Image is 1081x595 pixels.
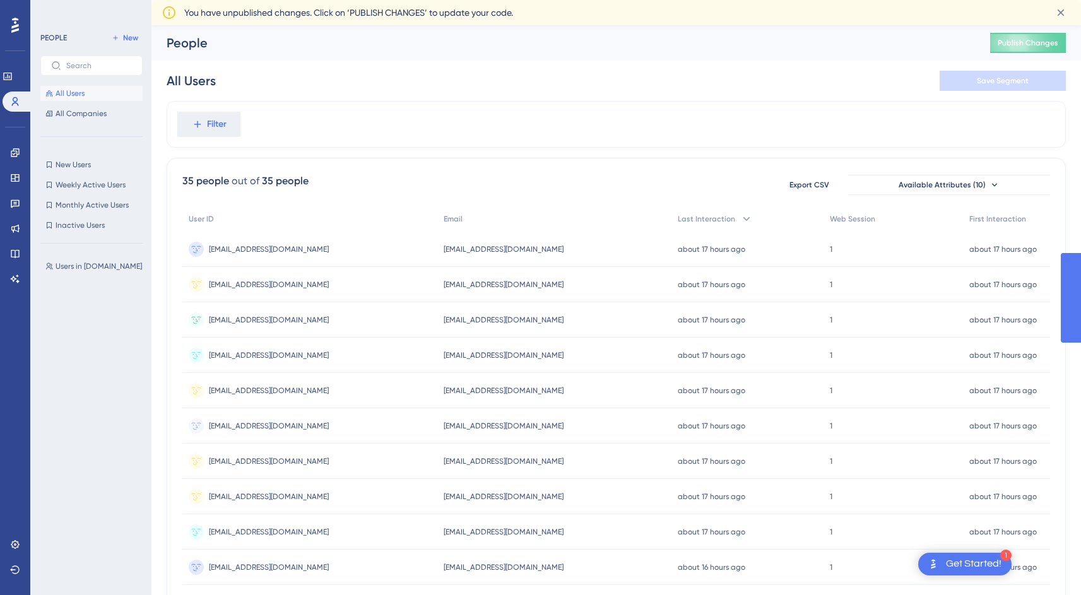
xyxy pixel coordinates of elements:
[678,245,745,254] time: about 17 hours ago
[678,351,745,360] time: about 17 hours ago
[940,71,1066,91] button: Save Segment
[830,386,832,396] span: 1
[969,214,1026,224] span: First Interaction
[969,280,1037,289] time: about 17 hours ago
[830,280,832,290] span: 1
[1028,545,1066,583] iframe: UserGuiding AI Assistant Launcher
[209,527,329,537] span: [EMAIL_ADDRESS][DOMAIN_NAME]
[167,72,216,90] div: All Users
[40,177,143,192] button: Weekly Active Users
[969,457,1037,466] time: about 17 hours ago
[444,421,564,431] span: [EMAIL_ADDRESS][DOMAIN_NAME]
[209,456,329,466] span: [EMAIL_ADDRESS][DOMAIN_NAME]
[40,259,150,274] button: Users in [DOMAIN_NAME]
[918,553,1012,575] div: Open Get Started! checklist, remaining modules: 1
[990,33,1066,53] button: Publish Changes
[830,492,832,502] span: 1
[969,527,1037,536] time: about 17 hours ago
[56,220,105,230] span: Inactive Users
[209,350,329,360] span: [EMAIL_ADDRESS][DOMAIN_NAME]
[209,492,329,502] span: [EMAIL_ADDRESS][DOMAIN_NAME]
[777,175,841,195] button: Export CSV
[444,527,564,537] span: [EMAIL_ADDRESS][DOMAIN_NAME]
[444,456,564,466] span: [EMAIL_ADDRESS][DOMAIN_NAME]
[444,350,564,360] span: [EMAIL_ADDRESS][DOMAIN_NAME]
[926,557,941,572] img: launcher-image-alternative-text
[830,350,832,360] span: 1
[262,174,309,189] div: 35 people
[66,61,132,70] input: Search
[209,562,329,572] span: [EMAIL_ADDRESS][DOMAIN_NAME]
[232,174,259,189] div: out of
[209,386,329,396] span: [EMAIL_ADDRESS][DOMAIN_NAME]
[830,527,832,537] span: 1
[107,30,143,45] button: New
[678,214,735,224] span: Last Interaction
[977,76,1029,86] span: Save Segment
[946,557,1001,571] div: Get Started!
[40,197,143,213] button: Monthly Active Users
[167,34,959,52] div: People
[184,5,513,20] span: You have unpublished changes. Click on ‘PUBLISH CHANGES’ to update your code.
[182,174,229,189] div: 35 people
[444,492,564,502] span: [EMAIL_ADDRESS][DOMAIN_NAME]
[40,33,67,43] div: PEOPLE
[830,456,832,466] span: 1
[123,33,138,43] span: New
[678,386,745,395] time: about 17 hours ago
[209,244,329,254] span: [EMAIL_ADDRESS][DOMAIN_NAME]
[444,562,564,572] span: [EMAIL_ADDRESS][DOMAIN_NAME]
[969,386,1037,395] time: about 17 hours ago
[40,86,143,101] button: All Users
[40,157,143,172] button: New Users
[207,117,227,132] span: Filter
[189,214,214,224] span: User ID
[444,244,564,254] span: [EMAIL_ADDRESS][DOMAIN_NAME]
[678,492,745,501] time: about 17 hours ago
[56,261,142,271] span: Users in [DOMAIN_NAME]
[209,421,329,431] span: [EMAIL_ADDRESS][DOMAIN_NAME]
[1000,550,1012,561] div: 1
[830,214,875,224] span: Web Session
[969,351,1037,360] time: about 17 hours ago
[969,421,1037,430] time: about 17 hours ago
[899,180,986,190] span: Available Attributes (10)
[678,457,745,466] time: about 17 hours ago
[56,180,126,190] span: Weekly Active Users
[177,112,240,137] button: Filter
[830,421,832,431] span: 1
[830,315,832,325] span: 1
[444,280,564,290] span: [EMAIL_ADDRESS][DOMAIN_NAME]
[969,315,1037,324] time: about 17 hours ago
[830,244,832,254] span: 1
[444,214,463,224] span: Email
[969,245,1037,254] time: about 17 hours ago
[998,38,1058,48] span: Publish Changes
[830,562,832,572] span: 1
[56,109,107,119] span: All Companies
[40,106,143,121] button: All Companies
[444,386,564,396] span: [EMAIL_ADDRESS][DOMAIN_NAME]
[444,315,564,325] span: [EMAIL_ADDRESS][DOMAIN_NAME]
[40,218,143,233] button: Inactive Users
[678,280,745,289] time: about 17 hours ago
[678,421,745,430] time: about 17 hours ago
[56,200,129,210] span: Monthly Active Users
[678,315,745,324] time: about 17 hours ago
[848,175,1050,195] button: Available Attributes (10)
[56,88,85,98] span: All Users
[56,160,91,170] span: New Users
[678,563,745,572] time: about 16 hours ago
[678,527,745,536] time: about 17 hours ago
[209,315,329,325] span: [EMAIL_ADDRESS][DOMAIN_NAME]
[969,492,1037,501] time: about 17 hours ago
[789,180,829,190] span: Export CSV
[209,280,329,290] span: [EMAIL_ADDRESS][DOMAIN_NAME]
